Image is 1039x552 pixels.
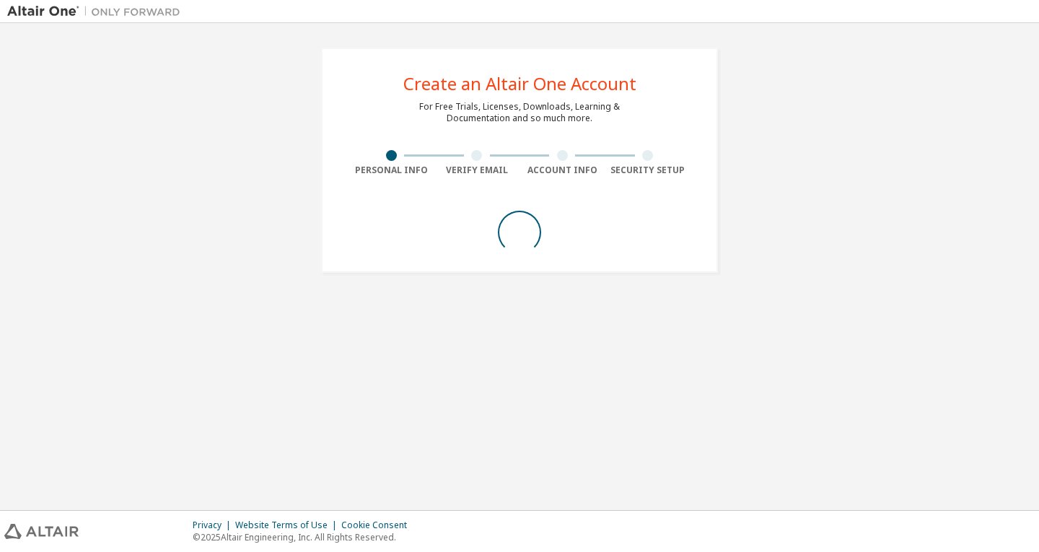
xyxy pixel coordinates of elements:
img: altair_logo.svg [4,524,79,539]
img: Altair One [7,4,188,19]
p: © 2025 Altair Engineering, Inc. All Rights Reserved. [193,531,416,543]
div: Verify Email [434,165,520,176]
div: Personal Info [348,165,434,176]
div: Account Info [519,165,605,176]
div: Website Terms of Use [235,520,341,531]
div: Cookie Consent [341,520,416,531]
div: Security Setup [605,165,691,176]
div: For Free Trials, Licenses, Downloads, Learning & Documentation and so much more. [419,101,620,124]
div: Create an Altair One Account [403,75,636,92]
div: Privacy [193,520,235,531]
